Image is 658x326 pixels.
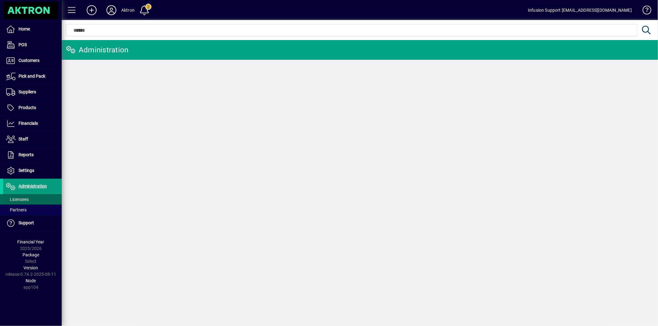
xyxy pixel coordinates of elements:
[19,74,45,79] span: Pick and Pack
[19,152,34,157] span: Reports
[3,100,62,116] a: Products
[3,205,62,215] a: Partners
[3,69,62,84] a: Pick and Pack
[19,58,39,63] span: Customers
[24,265,38,270] span: Version
[3,37,62,53] a: POS
[638,1,650,21] a: Knowledge Base
[3,22,62,37] a: Home
[3,147,62,163] a: Reports
[19,89,36,94] span: Suppliers
[3,84,62,100] a: Suppliers
[18,239,44,244] span: Financial Year
[19,168,34,173] span: Settings
[66,45,129,55] div: Administration
[101,5,121,16] button: Profile
[3,116,62,131] a: Financials
[3,53,62,68] a: Customers
[82,5,101,16] button: Add
[19,220,34,225] span: Support
[19,105,36,110] span: Products
[26,278,36,283] span: Node
[3,163,62,178] a: Settings
[23,252,39,257] span: Package
[19,121,38,126] span: Financials
[3,194,62,205] a: Licensees
[19,26,30,31] span: Home
[3,215,62,231] a: Support
[19,42,27,47] span: POS
[3,132,62,147] a: Staff
[6,197,29,202] span: Licensees
[6,207,27,212] span: Partners
[121,5,134,15] div: Aktron
[19,137,28,141] span: Staff
[528,5,632,15] div: Infusion Support [EMAIL_ADDRESS][DOMAIN_NAME]
[19,184,47,189] span: Administration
